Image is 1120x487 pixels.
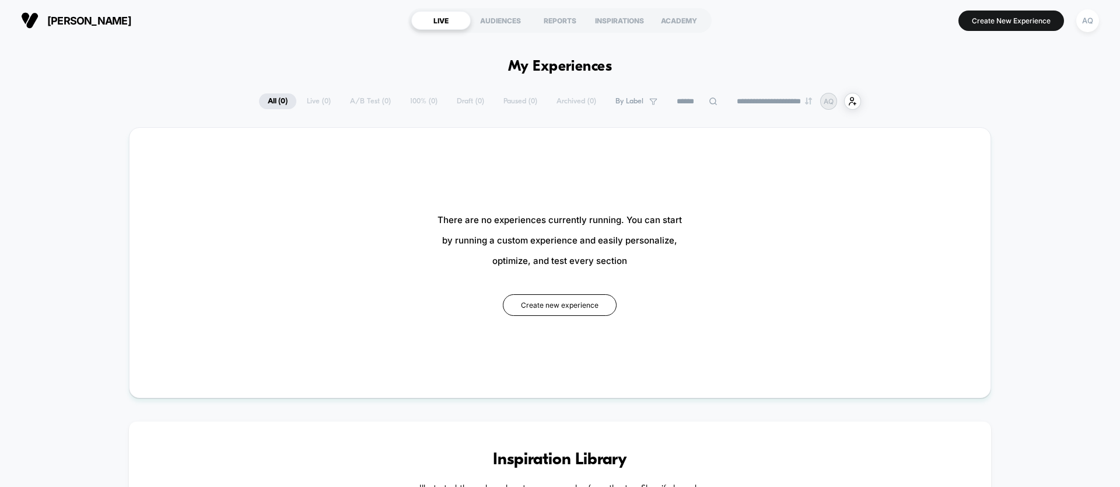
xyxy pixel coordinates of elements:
span: By Label [615,97,643,106]
span: All ( 0 ) [259,93,296,109]
div: INSPIRATIONS [590,11,649,30]
span: There are no experiences currently running. You can start by running a custom experience and easi... [437,210,682,271]
h3: Inspiration Library [164,451,956,469]
img: end [805,98,812,105]
button: [PERSON_NAME] [17,11,135,30]
button: Create New Experience [958,11,1064,31]
img: Visually logo [21,12,38,29]
div: AUDIENCES [471,11,530,30]
h1: My Experiences [508,58,612,75]
div: LIVE [411,11,471,30]
span: [PERSON_NAME] [47,15,131,27]
button: AQ [1073,9,1102,33]
p: AQ [824,97,834,106]
button: Create new experience [503,294,617,316]
div: REPORTS [530,11,590,30]
div: AQ [1076,9,1099,32]
div: ACADEMY [649,11,709,30]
